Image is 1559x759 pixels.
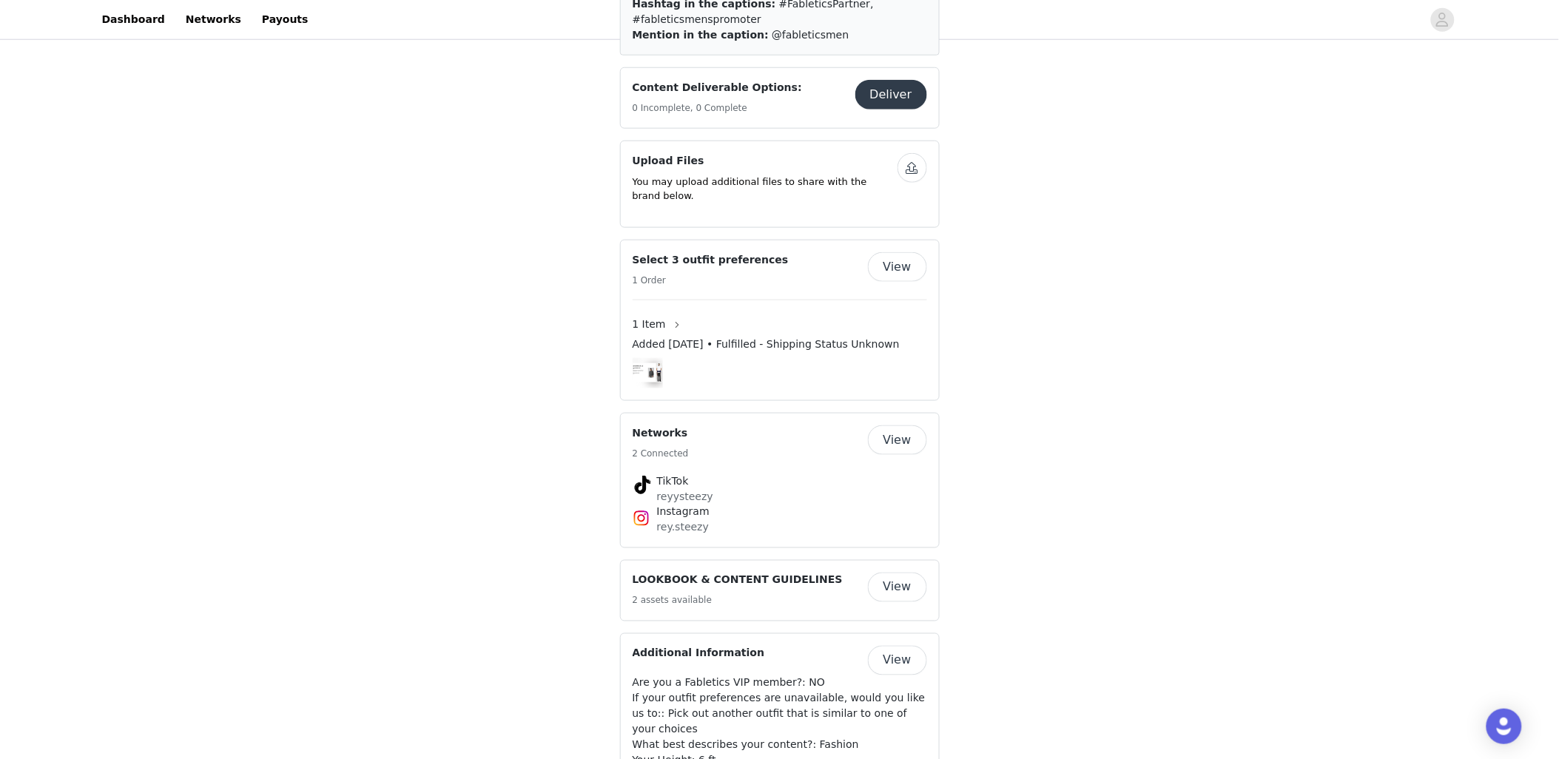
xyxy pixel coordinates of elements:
button: View [868,252,927,282]
h5: 2 assets available [633,594,843,607]
div: Select 3 outfit preferences [620,240,940,401]
p: rey.steezy [657,520,903,536]
div: Content Deliverable Options: [620,67,940,129]
h4: TikTok [657,473,903,489]
h4: Instagram [657,505,903,520]
div: Networks [620,413,940,548]
button: View [868,573,927,602]
span: @fableticsmen [772,29,849,41]
h4: Networks [633,425,689,441]
div: avatar [1435,8,1449,32]
span: Are you a Fabletics VIP member?: NO [633,677,826,689]
h4: LOOKBOOK & CONTENT GUIDELINES [633,573,843,588]
span: 1 Item [633,317,666,332]
span: What best describes your content?: Fashion [633,739,859,751]
a: Payouts [253,3,317,36]
p: You may upload additional files to share with the brand below. [633,175,898,203]
img: Instagram Icon [633,510,650,527]
span: If your outfit preferences are unavailable, would you like us to:: Pick out another outfit that i... [633,692,926,735]
span: Added [DATE] • Fulfilled - Shipping Status Unknown [633,337,900,352]
h5: 2 Connected [633,447,689,460]
h5: 0 Incomplete, 0 Complete [633,101,802,115]
h4: Upload Files [633,153,898,169]
button: Deliver [855,80,927,109]
button: View [868,425,927,455]
div: LOOKBOOK & CONTENT GUIDELINES [620,560,940,621]
img: #15 FLM [633,363,663,382]
a: Networks [177,3,250,36]
h5: 1 Order [633,274,789,287]
a: Dashboard [93,3,174,36]
h4: Additional Information [633,646,765,661]
div: Open Intercom Messenger [1486,709,1522,744]
h4: Select 3 outfit preferences [633,252,789,268]
h4: Content Deliverable Options: [633,80,802,95]
span: Mention in the caption: [633,29,769,41]
button: View [868,646,927,675]
p: reyysteezy [657,489,903,505]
